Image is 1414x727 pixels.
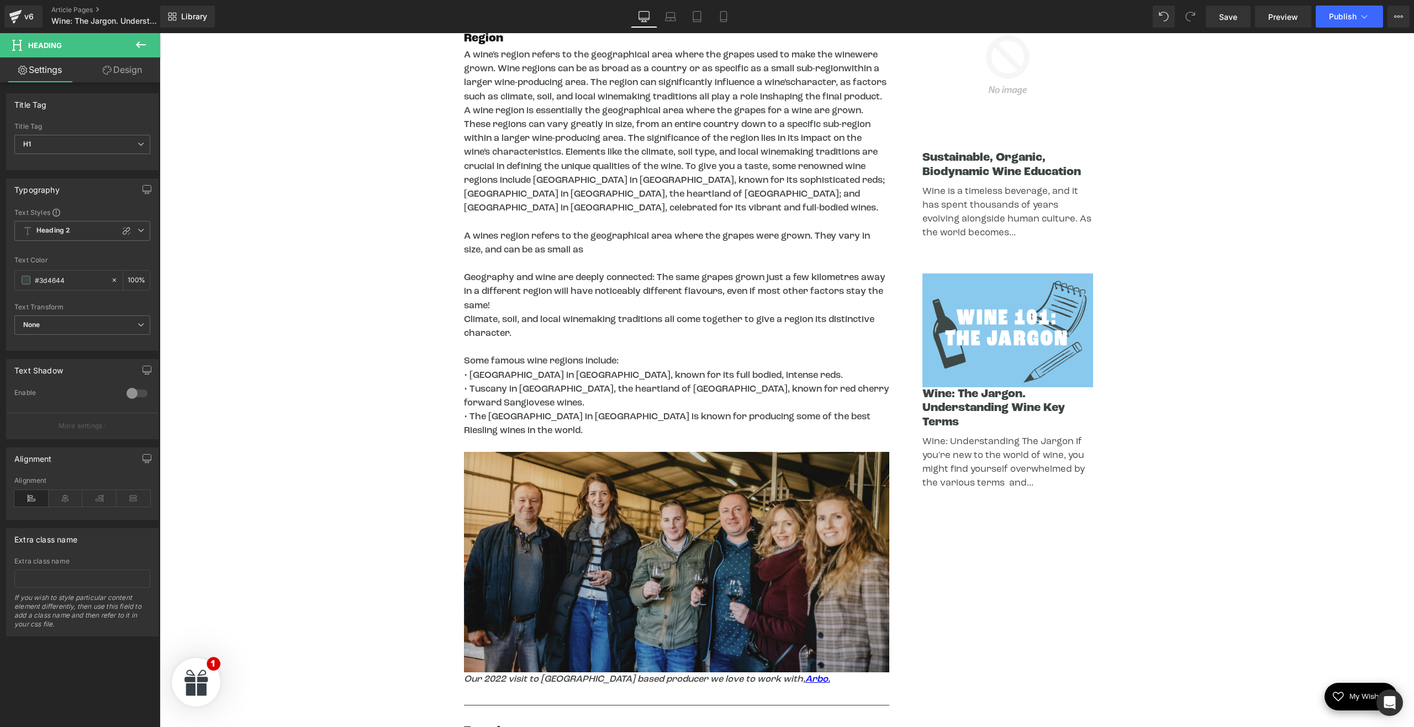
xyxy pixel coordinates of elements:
[14,388,115,400] div: Enable
[51,17,157,25] span: Wine: The Jargon. Understanding Wine Key Terms
[35,274,105,286] input: Color
[1255,6,1311,28] a: Preview
[14,557,150,565] div: Extra class name
[304,59,725,180] span: shaping the final product. A wine region is essentially the geographical area where the grapes fo...
[1184,660,1230,667] span: My Wishlist
[304,691,730,705] h3: Terroir
[763,151,934,207] div: Wine is a timeless beverage, and it has spent thousands of years evolving alongside human culture...
[1316,6,1383,28] button: Publish
[14,360,63,375] div: Text Shadow
[763,240,934,355] img: Wine: The Jargon. Understanding Wine Key Terms
[304,641,671,651] i: Our 2022 visit to [GEOGRAPHIC_DATA] based producer we love to work with,
[51,6,178,14] a: Article Pages
[304,338,683,347] span: • [GEOGRAPHIC_DATA] in [GEOGRAPHIC_DATA], known for its full bodied, intense reds.
[304,282,715,305] span: Climate, soil, and local winemaking traditions all come together to give a region its distinctive...
[1268,11,1298,23] span: Preview
[304,351,730,375] span: • Tuscany in [GEOGRAPHIC_DATA], the heartland of [GEOGRAPHIC_DATA], known for red cherry forward ...
[160,6,215,28] a: New Library
[23,320,40,329] b: None
[181,12,207,22] span: Library
[763,402,934,457] div: Wine: Understanding The Jargon If you're new to the world of wine, you might find yourself overwh...
[1165,650,1238,677] button: Open Wishlist Details
[36,226,70,235] b: Heading 2
[1179,6,1201,28] button: Redo
[123,271,150,290] div: %
[7,413,158,439] button: More settings
[14,123,150,130] div: Title Tag
[304,45,727,68] span: character, as factors such as climate, soil, and local winemaking traditions all play a role in
[304,240,726,277] span: Geography and wine are deeply connected: The same grapes grown just a few kilometres away in a di...
[14,303,150,311] div: Text Transform
[304,15,730,182] p: A wine's region refers to the geographical area where the grapes used to make the wine
[684,6,710,28] a: Tablet
[14,94,47,109] div: Title Tag
[23,140,31,148] b: H1
[14,256,150,264] div: Text Color
[14,477,150,484] div: Alignment
[710,6,737,28] a: Mobile
[4,6,43,28] a: v6
[304,379,711,402] span: • The [GEOGRAPHIC_DATA] in [GEOGRAPHIC_DATA] is known for producing some of the best Riesling win...
[59,421,103,431] p: More settings
[763,118,934,145] a: Sustainable, Organic, Biodynamic Wine Education
[1219,11,1237,23] span: Save
[657,6,684,28] a: Laptop
[631,6,657,28] a: Desktop
[763,354,934,396] a: Wine: The Jargon. Understanding Wine Key Terms
[28,41,62,50] span: Heading
[14,179,60,194] div: Typography
[14,208,150,217] div: Text Styles
[1329,12,1357,21] span: Publish
[1376,689,1403,716] div: Open Intercom Messenger
[304,323,459,333] span: Some famous wine regions include:
[14,529,77,544] div: Extra class name
[14,593,150,636] div: If you wish to style particular content element differently, then use this field to add a class n...
[304,198,710,222] span: A wines region refers to the geographical area where the grapes were grown. They vary in size, an...
[22,9,36,24] div: v6
[646,641,671,651] a: Arbo.
[1153,6,1175,28] button: Undo
[1387,6,1410,28] button: More
[82,57,162,82] a: Design
[14,448,52,463] div: Alignment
